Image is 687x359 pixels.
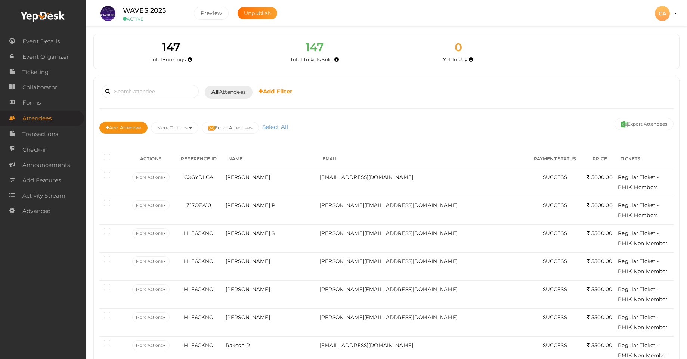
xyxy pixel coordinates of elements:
span: Regular Ticket - PMIK Non Member [618,230,667,246]
span: 5000.00 [587,174,612,180]
span: [PERSON_NAME] [226,286,270,292]
span: SUCCESS [543,202,567,208]
th: TICKETS [616,150,674,168]
span: Yet To Pay [443,56,467,62]
button: More Actions [132,228,169,238]
span: 147 [306,40,324,54]
span: HLF6GKNO [184,342,213,348]
button: Export Attendees [615,118,674,130]
span: Activity Stream [22,188,65,203]
span: Rakesh R [226,342,250,348]
button: Preview [194,7,229,20]
span: [PERSON_NAME] S [226,230,275,236]
span: [PERSON_NAME][EMAIL_ADDRESS][DOMAIN_NAME] [320,314,458,320]
span: Check-in [22,142,48,157]
th: PRICE [584,150,616,168]
button: More Actions [132,200,169,210]
img: mail-filled.svg [208,125,215,131]
span: HLF6GKNO [184,286,213,292]
span: SUCCESS [543,314,567,320]
span: SUCCESS [543,174,567,180]
span: 147 [162,40,180,54]
small: ACTIVE [123,16,183,22]
span: Regular Ticket - PMIK Non Member [618,286,667,302]
span: [PERSON_NAME][EMAIL_ADDRESS][DOMAIN_NAME] [320,230,458,236]
span: [EMAIL_ADDRESS][DOMAIN_NAME] [320,174,413,180]
span: [EMAIL_ADDRESS][DOMAIN_NAME] [320,342,413,348]
span: Regular Ticket - PMIK Non Member [618,258,667,274]
span: [PERSON_NAME][EMAIL_ADDRESS][DOMAIN_NAME] [320,258,458,264]
th: EMAIL [318,150,526,168]
th: ACTIONS [128,150,174,168]
span: [PERSON_NAME][EMAIL_ADDRESS][DOMAIN_NAME] [320,202,458,208]
span: Regular Ticket - PMIK Non Member [618,342,667,358]
th: PAYMENT STATUS [526,150,584,168]
span: Announcements [22,158,70,173]
b: Add Filter [259,88,293,95]
span: HLF6GKNO [184,258,213,264]
span: Transactions [22,127,58,142]
span: 5500.00 [587,258,612,264]
span: HLF6GKNO [184,314,213,320]
span: SUCCESS [543,286,567,292]
span: HLF6GKNO [184,230,213,236]
span: Z17OZA10 [186,202,211,208]
span: Total [151,56,186,62]
span: Attendees [22,111,52,126]
span: [PERSON_NAME][EMAIL_ADDRESS][DOMAIN_NAME] [320,286,458,292]
span: REFERENCE ID [181,156,217,161]
div: CA [655,6,670,21]
span: Unpublish [244,10,271,16]
button: CA [653,6,672,21]
button: More Options [151,122,198,134]
img: excel.svg [621,121,628,128]
span: Event Organizer [22,49,69,64]
span: Regular Ticket - PMIK Non Member [618,314,667,330]
span: Event Details [22,34,60,49]
span: Ticketing [22,65,49,80]
button: More Actions [132,312,169,322]
span: [PERSON_NAME] [226,258,270,264]
img: S4WQAGVX_small.jpeg [100,6,115,21]
button: Email Attendees [202,122,259,134]
span: SUCCESS [543,258,567,264]
span: Regular Ticket - PMIK Members [618,202,659,218]
span: 0 [455,40,462,54]
label: WAVES 2025 [123,5,166,16]
button: More Actions [132,284,169,294]
i: Accepted and yet to make payment [469,58,473,62]
button: More Actions [132,172,169,182]
span: SUCCESS [543,230,567,236]
span: CXGYDLGA [184,174,213,180]
b: All [211,89,219,95]
span: SUCCESS [543,342,567,348]
button: Unpublish [238,7,277,19]
span: 5500.00 [587,314,612,320]
span: Collaborator [22,80,57,95]
a: Select All [260,123,290,130]
span: [PERSON_NAME] [226,314,270,320]
span: 5500.00 [587,230,612,236]
profile-pic: CA [655,10,670,17]
th: NAME [224,150,318,168]
i: Total number of tickets sold [334,58,339,62]
span: [PERSON_NAME] P [226,202,275,208]
span: Advanced [22,204,51,219]
button: Add Attendee [99,122,148,134]
button: More Actions [132,256,169,266]
span: Attendees [211,88,246,96]
span: 5000.00 [587,202,612,208]
span: [PERSON_NAME] [226,174,270,180]
span: 5500.00 [587,342,612,348]
span: Bookings [162,56,186,62]
span: Regular Ticket - PMIK Members [618,174,659,190]
input: Search attendee [102,85,199,98]
button: More Actions [132,340,169,350]
span: Total Tickets Sold [290,56,333,62]
span: Add Features [22,173,61,188]
span: Forms [22,95,41,110]
span: 5500.00 [587,286,612,292]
